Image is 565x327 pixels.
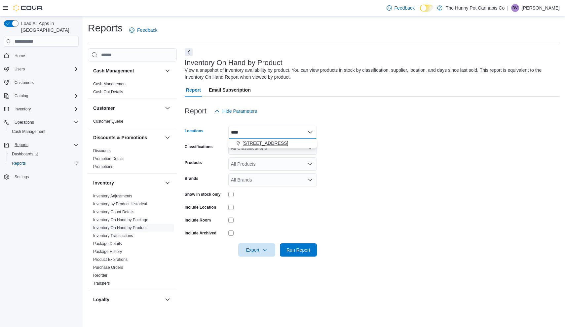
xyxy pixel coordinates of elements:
[15,80,34,85] span: Customers
[212,104,260,118] button: Hide Parameters
[1,51,81,60] button: Home
[15,142,28,147] span: Reports
[1,78,81,87] button: Customers
[164,179,171,187] button: Inventory
[228,139,317,148] button: [STREET_ADDRESS]
[446,4,505,12] p: The Hunny Pot Cannabis Co
[222,108,257,114] span: Hide Parameters
[15,93,28,99] span: Catalog
[93,194,132,198] a: Inventory Adjustments
[15,106,31,112] span: Inventory
[12,173,31,181] a: Settings
[1,140,81,149] button: Reports
[93,218,148,222] a: Inventory On Hand by Package
[384,1,417,15] a: Feedback
[185,48,193,56] button: Next
[12,92,31,100] button: Catalog
[93,156,125,161] a: Promotion Details
[88,192,177,290] div: Inventory
[9,128,79,136] span: Cash Management
[88,80,177,99] div: Cash Management
[242,243,271,257] span: Export
[93,225,146,230] a: Inventory On Hand by Product
[185,230,216,236] label: Include Archived
[13,5,43,11] img: Cova
[209,83,251,97] span: Email Subscription
[93,265,123,270] a: Purchase Orders
[164,67,171,75] button: Cash Management
[93,233,133,238] a: Inventory Transactions
[228,139,317,148] div: Choose from the following options
[9,128,48,136] a: Cash Management
[4,48,79,199] nav: Complex example
[7,149,81,159] a: Dashboards
[186,83,201,97] span: Report
[164,104,171,112] button: Customer
[12,105,79,113] span: Inventory
[308,130,313,135] button: Close list of options
[93,210,134,214] a: Inventory Count Details
[12,141,79,149] span: Reports
[137,27,157,33] span: Feedback
[19,20,79,33] span: Load All Apps in [GEOGRAPHIC_DATA]
[395,5,415,11] span: Feedback
[93,134,162,141] button: Discounts & Promotions
[164,134,171,142] button: Discounts & Promotions
[286,247,310,253] span: Run Report
[9,150,41,158] a: Dashboards
[93,67,134,74] h3: Cash Management
[185,59,282,67] h3: Inventory On Hand by Product
[93,119,123,124] a: Customer Queue
[93,82,127,86] a: Cash Management
[507,4,508,12] p: |
[164,296,171,304] button: Loyalty
[93,249,122,254] a: Package History
[12,92,79,100] span: Catalog
[12,141,31,149] button: Reports
[185,160,202,165] label: Products
[185,144,213,149] label: Classifications
[1,91,81,101] button: Catalog
[12,65,79,73] span: Users
[127,23,160,37] a: Feedback
[93,257,128,262] a: Product Expirations
[308,177,313,183] button: Open list of options
[420,5,434,12] input: Dark Mode
[7,159,81,168] button: Reports
[93,90,123,94] a: Cash Out Details
[88,21,123,35] h1: Reports
[15,53,25,59] span: Home
[12,65,27,73] button: Users
[9,150,79,158] span: Dashboards
[185,107,207,115] h3: Report
[522,4,560,12] p: [PERSON_NAME]
[93,148,111,153] a: Discounts
[88,117,177,128] div: Customer
[1,118,81,127] button: Operations
[93,241,122,246] a: Package Details
[12,161,26,166] span: Reports
[12,151,38,157] span: Dashboards
[238,243,275,257] button: Export
[93,105,162,111] button: Customer
[243,140,288,146] span: [STREET_ADDRESS]
[93,164,113,169] a: Promotions
[12,105,33,113] button: Inventory
[15,120,34,125] span: Operations
[1,64,81,74] button: Users
[93,180,114,186] h3: Inventory
[512,4,518,12] span: BV
[1,172,81,182] button: Settings
[12,173,79,181] span: Settings
[93,67,162,74] button: Cash Management
[308,161,313,167] button: Open list of options
[12,129,45,134] span: Cash Management
[7,127,81,136] button: Cash Management
[93,202,147,206] a: Inventory by Product Historical
[12,52,28,60] a: Home
[185,128,204,134] label: Locations
[15,174,29,180] span: Settings
[185,192,221,197] label: Show in stock only
[185,218,211,223] label: Include Room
